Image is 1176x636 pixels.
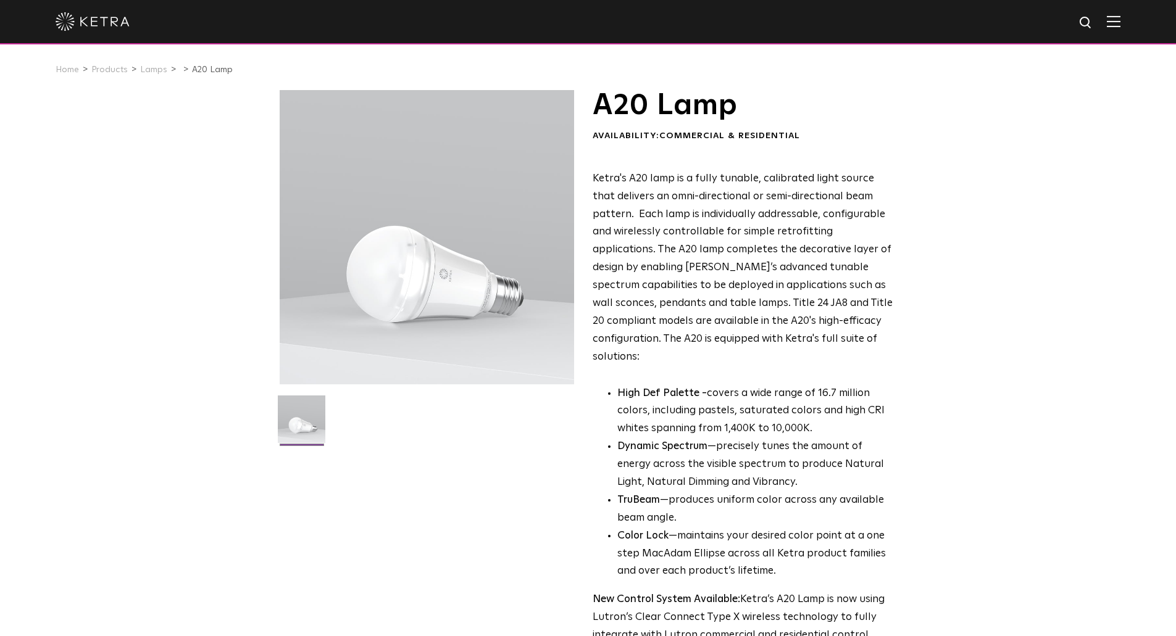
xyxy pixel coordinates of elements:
img: ketra-logo-2019-white [56,12,130,31]
strong: High Def Palette - [617,388,707,399]
img: Hamburger%20Nav.svg [1107,15,1120,27]
li: —precisely tunes the amount of energy across the visible spectrum to produce Natural Light, Natur... [617,438,893,492]
strong: Color Lock [617,531,669,541]
a: Home [56,65,79,74]
img: A20-Lamp-2021-Web-Square [278,395,325,452]
li: —maintains your desired color point at a one step MacAdam Ellipse across all Ketra product famili... [617,527,893,581]
img: search icon [1078,15,1094,31]
strong: TruBeam [617,495,660,505]
p: covers a wide range of 16.7 million colors, including pastels, saturated colors and high CRI whit... [617,385,893,439]
a: Lamps [140,65,167,74]
strong: New Control System Available: [593,594,740,605]
span: Commercial & Residential [659,131,800,140]
span: Ketra's A20 lamp is a fully tunable, calibrated light source that delivers an omni-directional or... [593,173,893,362]
div: Availability: [593,130,893,142]
h1: A20 Lamp [593,90,893,121]
strong: Dynamic Spectrum [617,441,707,452]
li: —produces uniform color across any available beam angle. [617,492,893,527]
a: Products [91,65,128,74]
a: A20 Lamp [192,65,233,74]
